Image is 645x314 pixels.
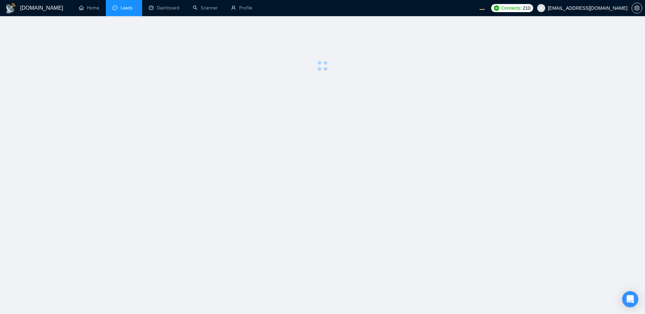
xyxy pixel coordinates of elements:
[231,5,252,11] a: userProfile
[501,4,521,12] span: Connects:
[632,5,642,11] span: setting
[632,5,642,11] a: setting
[622,291,638,307] div: Open Intercom Messenger
[113,5,135,11] a: messageLeads
[494,5,499,11] img: upwork-logo.png
[193,5,218,11] a: searchScanner
[149,5,179,11] a: dashboardDashboard
[523,4,530,12] span: 210
[79,5,99,11] a: homeHome
[5,3,16,14] img: logo
[632,3,642,13] button: setting
[539,6,544,10] span: user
